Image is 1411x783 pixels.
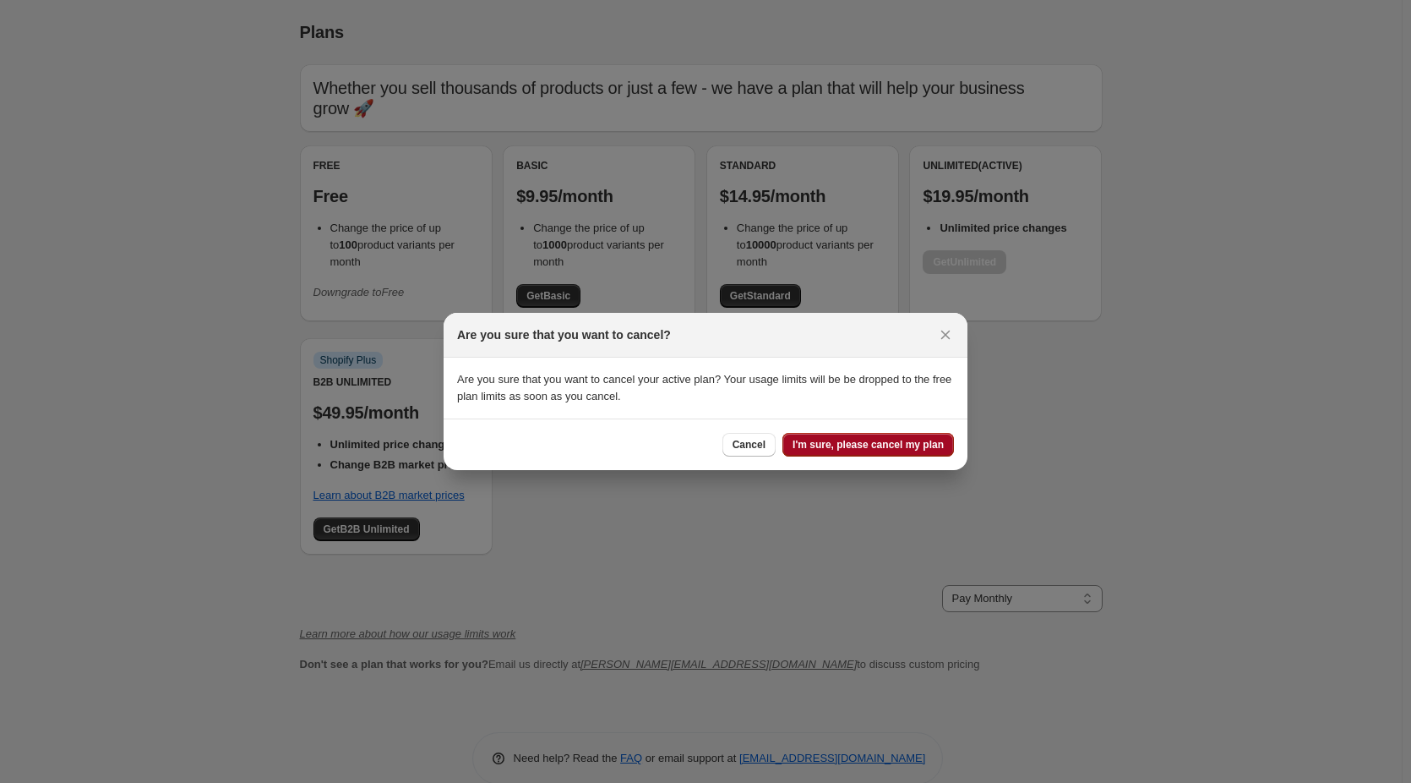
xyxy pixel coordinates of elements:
span: Cancel [733,438,765,452]
button: I'm sure, please cancel my plan [782,433,954,457]
span: I'm sure, please cancel my plan [793,438,944,452]
button: Cancel [722,433,776,457]
button: Close [934,323,957,347]
h2: Are you sure that you want to cancel? [457,326,671,343]
p: Are you sure that you want to cancel your active plan? Your usage limits will be be dropped to th... [457,371,954,405]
